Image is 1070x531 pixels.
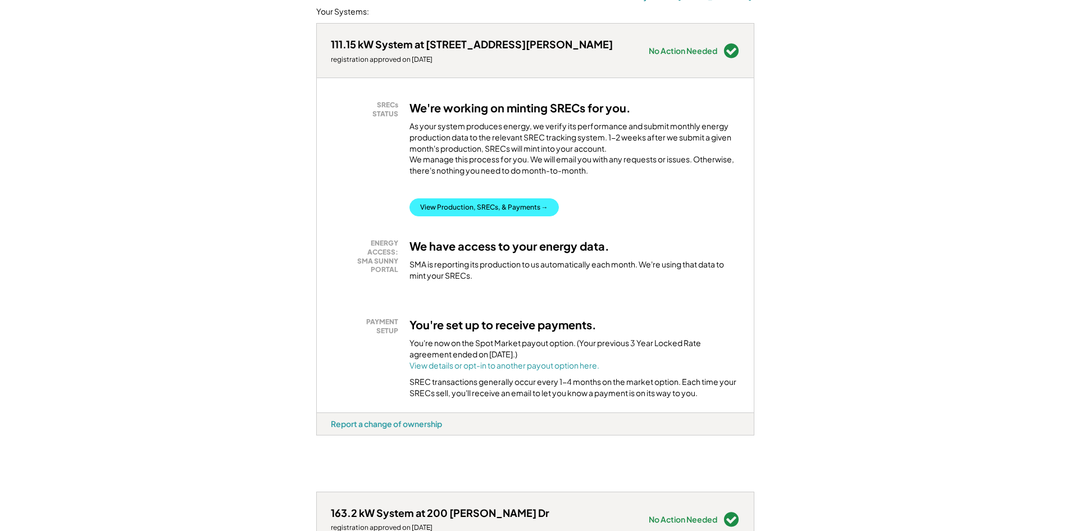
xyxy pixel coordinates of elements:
button: View Production, SRECs, & Payments → [409,198,559,216]
div: SMA is reporting its production to us automatically each month. We're using that data to mint you... [409,259,740,281]
div: ENERGY ACCESS: SMA SUNNY PORTAL [336,239,398,274]
a: View details or opt-in to another payout option here. [409,360,599,370]
div: Report a change of ownership [331,419,442,429]
div: 111.15 kW System at [STREET_ADDRESS][PERSON_NAME] [331,38,613,51]
h3: We have access to your energy data. [409,239,609,253]
div: PAYMENT SETUP [336,317,398,335]
div: registration approved on [DATE] [331,55,613,64]
div: No Action Needed [649,47,717,55]
h3: We're working on minting SRECs for you. [409,101,631,115]
div: You're now on the Spot Market payout option. (Your previous 3 Year Locked Rate agreement ended on... [409,338,740,371]
div: As your system produces energy, we verify its performance and submit monthly energy production da... [409,121,740,181]
div: SRECs STATUS [336,101,398,118]
div: Your Systems: [316,6,369,17]
div: 163.2 kW System at 200 [PERSON_NAME] Dr [331,506,549,519]
div: No Action Needed [649,515,717,523]
div: eemdbmom - VA Distributed [316,435,361,440]
div: SREC transactions generally occur every 1-4 months on the market option. Each time your SRECs sel... [409,376,740,398]
h3: You're set up to receive payments. [409,317,597,332]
